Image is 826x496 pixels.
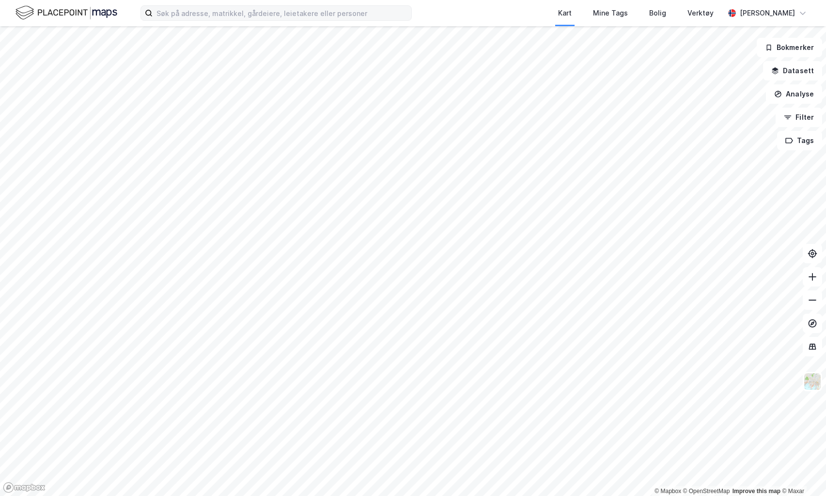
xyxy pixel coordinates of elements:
[16,4,117,21] img: logo.f888ab2527a4732fd821a326f86c7f29.svg
[153,6,411,20] input: Søk på adresse, matrikkel, gårdeiere, leietakere eller personer
[3,482,46,493] a: Mapbox homepage
[766,84,822,104] button: Analyse
[776,108,822,127] button: Filter
[778,449,826,496] iframe: Chat Widget
[649,7,666,19] div: Bolig
[687,7,714,19] div: Verktøy
[740,7,795,19] div: [PERSON_NAME]
[683,488,730,495] a: OpenStreetMap
[757,38,822,57] button: Bokmerker
[777,131,822,150] button: Tags
[803,372,822,391] img: Z
[655,488,681,495] a: Mapbox
[732,488,780,495] a: Improve this map
[778,449,826,496] div: Kontrollprogram for chat
[763,61,822,80] button: Datasett
[593,7,628,19] div: Mine Tags
[558,7,572,19] div: Kart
